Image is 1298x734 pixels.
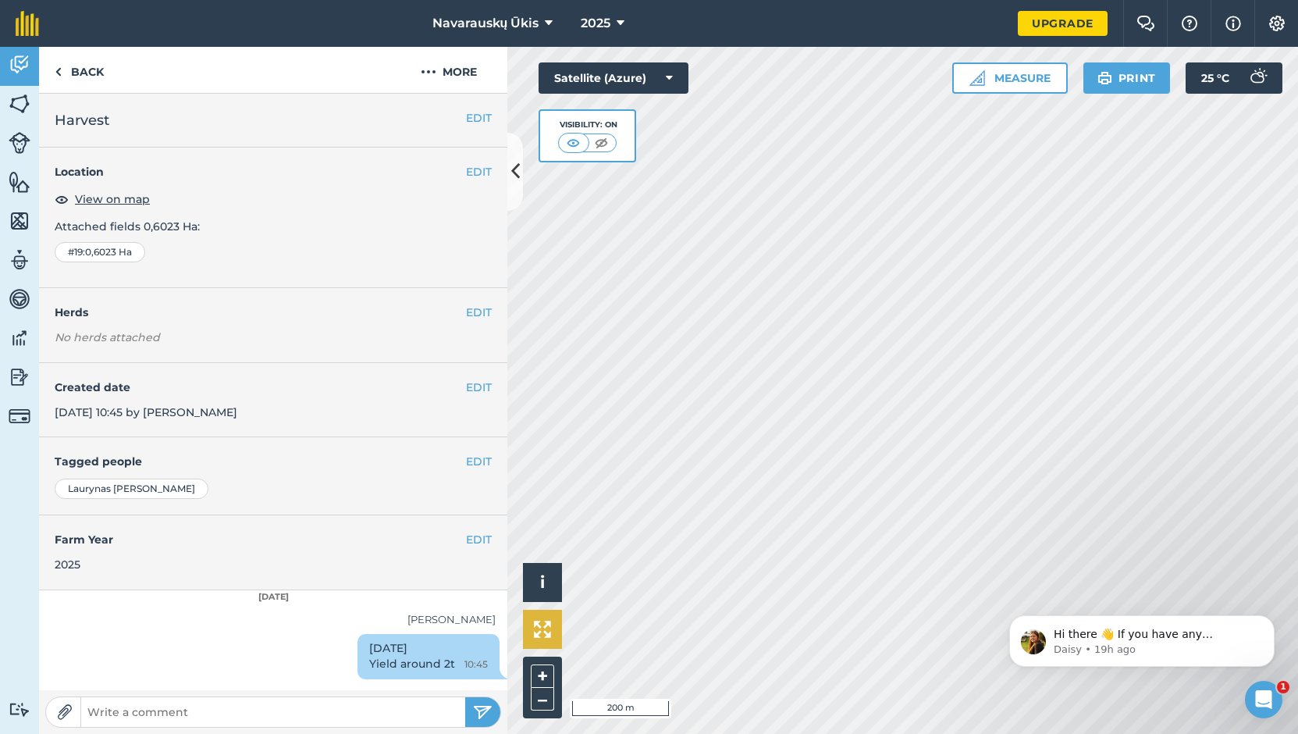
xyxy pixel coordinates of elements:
button: EDIT [466,304,492,321]
input: Write a comment [81,701,465,723]
img: svg+xml;base64,PD94bWwgdmVyc2lvbj0iMS4wIiBlbmNvZGluZz0idXRmLTgiPz4KPCEtLSBHZW5lcmF0b3I6IEFkb2JlIE... [9,132,30,154]
button: EDIT [466,109,492,126]
button: More [390,47,507,93]
em: No herds attached [55,329,507,346]
div: [DATE] 10:45 by [PERSON_NAME] [39,363,507,438]
h4: Herds [55,304,507,321]
img: svg+xml;base64,PD94bWwgdmVyc2lvbj0iMS4wIiBlbmNvZGluZz0idXRmLTgiPz4KPCEtLSBHZW5lcmF0b3I6IEFkb2JlIE... [9,365,30,389]
div: [PERSON_NAME] [51,611,496,628]
img: svg+xml;base64,PD94bWwgdmVyc2lvbj0iMS4wIiBlbmNvZGluZz0idXRmLTgiPz4KPCEtLSBHZW5lcmF0b3I6IEFkb2JlIE... [9,53,30,77]
img: Ruler icon [969,70,985,86]
button: EDIT [466,163,492,180]
img: svg+xml;base64,PHN2ZyB4bWxucz0iaHR0cDovL3d3dy53My5vcmcvMjAwMC9zdmciIHdpZHRoPSI1NiIgaGVpZ2h0PSI2MC... [9,92,30,116]
span: 25 ° C [1201,62,1229,94]
button: i [523,563,562,602]
img: svg+xml;base64,PD94bWwgdmVyc2lvbj0iMS4wIiBlbmNvZGluZz0idXRmLTgiPz4KPCEtLSBHZW5lcmF0b3I6IEFkb2JlIE... [9,702,30,717]
span: 10:45 [464,657,488,672]
img: svg+xml;base64,PHN2ZyB4bWxucz0iaHR0cDovL3d3dy53My5vcmcvMjAwMC9zdmciIHdpZHRoPSI1MCIgaGVpZ2h0PSI0MC... [592,135,611,151]
div: 2025 [55,556,492,573]
button: EDIT [466,531,492,548]
button: Print [1083,62,1171,94]
img: svg+xml;base64,PHN2ZyB4bWxucz0iaHR0cDovL3d3dy53My5vcmcvMjAwMC9zdmciIHdpZHRoPSI1MCIgaGVpZ2h0PSI0MC... [564,135,583,151]
img: svg+xml;base64,PHN2ZyB4bWxucz0iaHR0cDovL3d3dy53My5vcmcvMjAwMC9zdmciIHdpZHRoPSI1NiIgaGVpZ2h0PSI2MC... [9,209,30,233]
button: – [531,688,554,711]
div: [DATE] Yield around 2t [357,634,500,679]
h4: Tagged people [55,453,492,470]
img: Two speech bubbles overlapping with the left bubble in the forefront [1136,16,1155,31]
button: Satellite (Azure) [539,62,688,94]
button: EDIT [466,453,492,470]
h4: Farm Year [55,531,492,548]
img: fieldmargin Logo [16,11,39,36]
span: View on map [75,191,150,208]
button: View on map [55,190,150,208]
a: Upgrade [1018,11,1108,36]
h2: Harvest [55,109,492,131]
img: Four arrows, one pointing top left, one top right, one bottom right and the last bottom left [534,621,551,638]
iframe: Intercom notifications message [986,583,1298,692]
div: Visibility: On [558,119,617,131]
img: svg+xml;base64,PD94bWwgdmVyc2lvbj0iMS4wIiBlbmNvZGluZz0idXRmLTgiPz4KPCEtLSBHZW5lcmF0b3I6IEFkb2JlIE... [9,405,30,427]
img: svg+xml;base64,PD94bWwgdmVyc2lvbj0iMS4wIiBlbmNvZGluZz0idXRmLTgiPz4KPCEtLSBHZW5lcmF0b3I6IEFkb2JlIE... [1242,62,1273,94]
img: svg+xml;base64,PD94bWwgdmVyc2lvbj0iMS4wIiBlbmNvZGluZz0idXRmLTgiPz4KPCEtLSBHZW5lcmF0b3I6IEFkb2JlIE... [9,287,30,311]
span: Navarauskų Ūkis [432,14,539,33]
img: A question mark icon [1180,16,1199,31]
img: svg+xml;base64,PD94bWwgdmVyc2lvbj0iMS4wIiBlbmNvZGluZz0idXRmLTgiPz4KPCEtLSBHZW5lcmF0b3I6IEFkb2JlIE... [9,326,30,350]
img: svg+xml;base64,PHN2ZyB4bWxucz0iaHR0cDovL3d3dy53My5vcmcvMjAwMC9zdmciIHdpZHRoPSIyNSIgaGVpZ2h0PSIyNC... [473,703,493,722]
h4: Created date [55,379,492,396]
button: 25 °C [1186,62,1282,94]
img: A cog icon [1268,16,1286,31]
span: #19 [68,246,83,258]
img: svg+xml;base64,PHN2ZyB4bWxucz0iaHR0cDovL3d3dy53My5vcmcvMjAwMC9zdmciIHdpZHRoPSIxNyIgaGVpZ2h0PSIxNy... [1225,14,1241,33]
p: Attached fields 0,6023 Ha : [55,218,492,235]
button: EDIT [466,379,492,396]
div: Laurynas [PERSON_NAME] [55,479,208,499]
iframe: Intercom live chat [1245,681,1282,718]
span: : 0,6023 Ha [83,246,132,258]
span: 2025 [581,14,610,33]
img: svg+xml;base64,PD94bWwgdmVyc2lvbj0iMS4wIiBlbmNvZGluZz0idXRmLTgiPz4KPCEtLSBHZW5lcmF0b3I6IEFkb2JlIE... [9,248,30,272]
img: svg+xml;base64,PHN2ZyB4bWxucz0iaHR0cDovL3d3dy53My5vcmcvMjAwMC9zdmciIHdpZHRoPSI1NiIgaGVpZ2h0PSI2MC... [9,170,30,194]
div: [DATE] [39,590,507,604]
span: 1 [1277,681,1289,693]
img: svg+xml;base64,PHN2ZyB4bWxucz0iaHR0cDovL3d3dy53My5vcmcvMjAwMC9zdmciIHdpZHRoPSI5IiBoZWlnaHQ9IjI0Ii... [55,62,62,81]
img: svg+xml;base64,PHN2ZyB4bWxucz0iaHR0cDovL3d3dy53My5vcmcvMjAwMC9zdmciIHdpZHRoPSIyMCIgaGVpZ2h0PSIyNC... [421,62,436,81]
img: svg+xml;base64,PHN2ZyB4bWxucz0iaHR0cDovL3d3dy53My5vcmcvMjAwMC9zdmciIHdpZHRoPSIxOCIgaGVpZ2h0PSIyNC... [55,190,69,208]
a: Back [39,47,119,93]
img: Paperclip icon [57,704,73,720]
img: svg+xml;base64,PHN2ZyB4bWxucz0iaHR0cDovL3d3dy53My5vcmcvMjAwMC9zdmciIHdpZHRoPSIxOSIgaGVpZ2h0PSIyNC... [1097,69,1112,87]
span: i [540,572,545,592]
button: + [531,665,554,688]
button: Measure [952,62,1068,94]
h4: Location [55,163,492,180]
